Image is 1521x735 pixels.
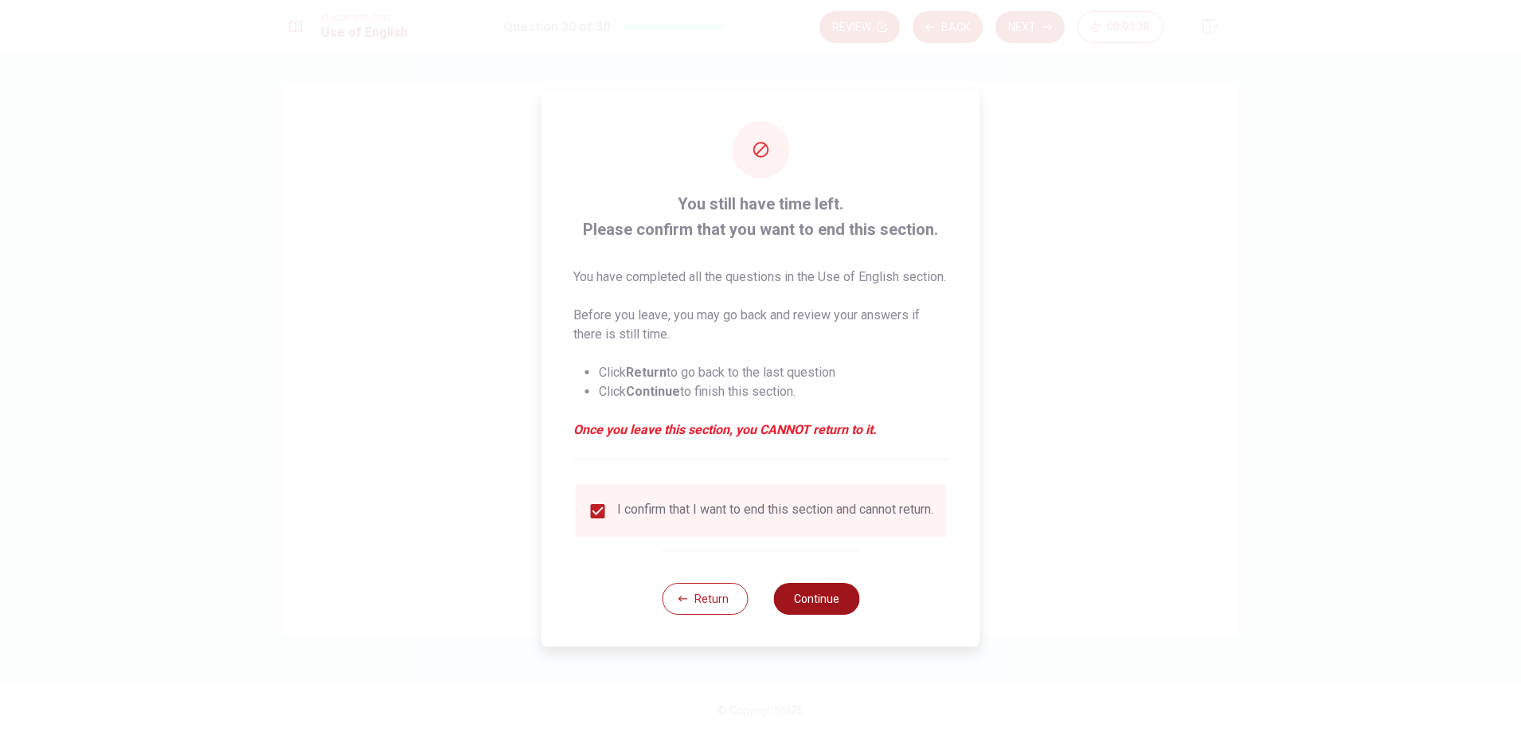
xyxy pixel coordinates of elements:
p: Before you leave, you may go back and review your answers if there is still time. [573,306,948,344]
strong: Continue [626,384,680,399]
strong: Return [626,365,667,380]
li: Click to go back to the last question [599,363,948,382]
button: Return [662,583,748,615]
li: Click to finish this section. [599,382,948,401]
button: Continue [773,583,859,615]
em: Once you leave this section, you CANNOT return to it. [573,420,948,440]
div: I confirm that I want to end this section and cannot return. [617,502,933,521]
span: You still have time left. Please confirm that you want to end this section. [573,191,948,242]
p: You have completed all the questions in the Use of English section. [573,268,948,287]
